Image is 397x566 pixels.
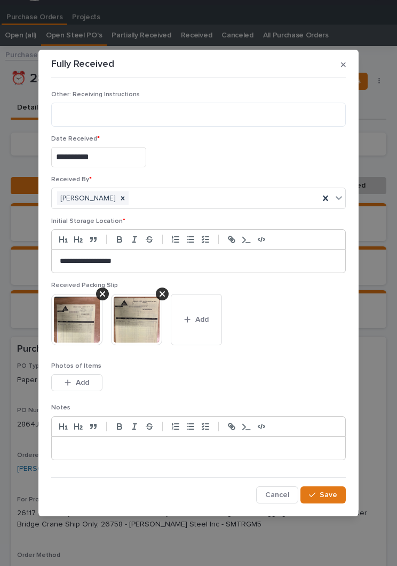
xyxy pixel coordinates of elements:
[51,282,118,289] span: Received Packing Slip
[195,315,209,324] span: Add
[51,405,70,411] span: Notes
[76,378,89,387] span: Add
[265,490,289,500] span: Cancel
[171,294,222,345] button: Add
[320,490,337,500] span: Save
[57,191,117,206] div: [PERSON_NAME]
[51,176,92,183] span: Received By
[51,374,102,391] button: Add
[51,91,140,98] span: Other: Receiving Instructions
[300,486,346,503] button: Save
[51,59,114,71] p: Fully Received
[256,486,298,503] button: Cancel
[51,218,125,224] span: Initial Storage Location
[51,363,101,369] span: Photos of Items
[51,136,100,142] span: Date Received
